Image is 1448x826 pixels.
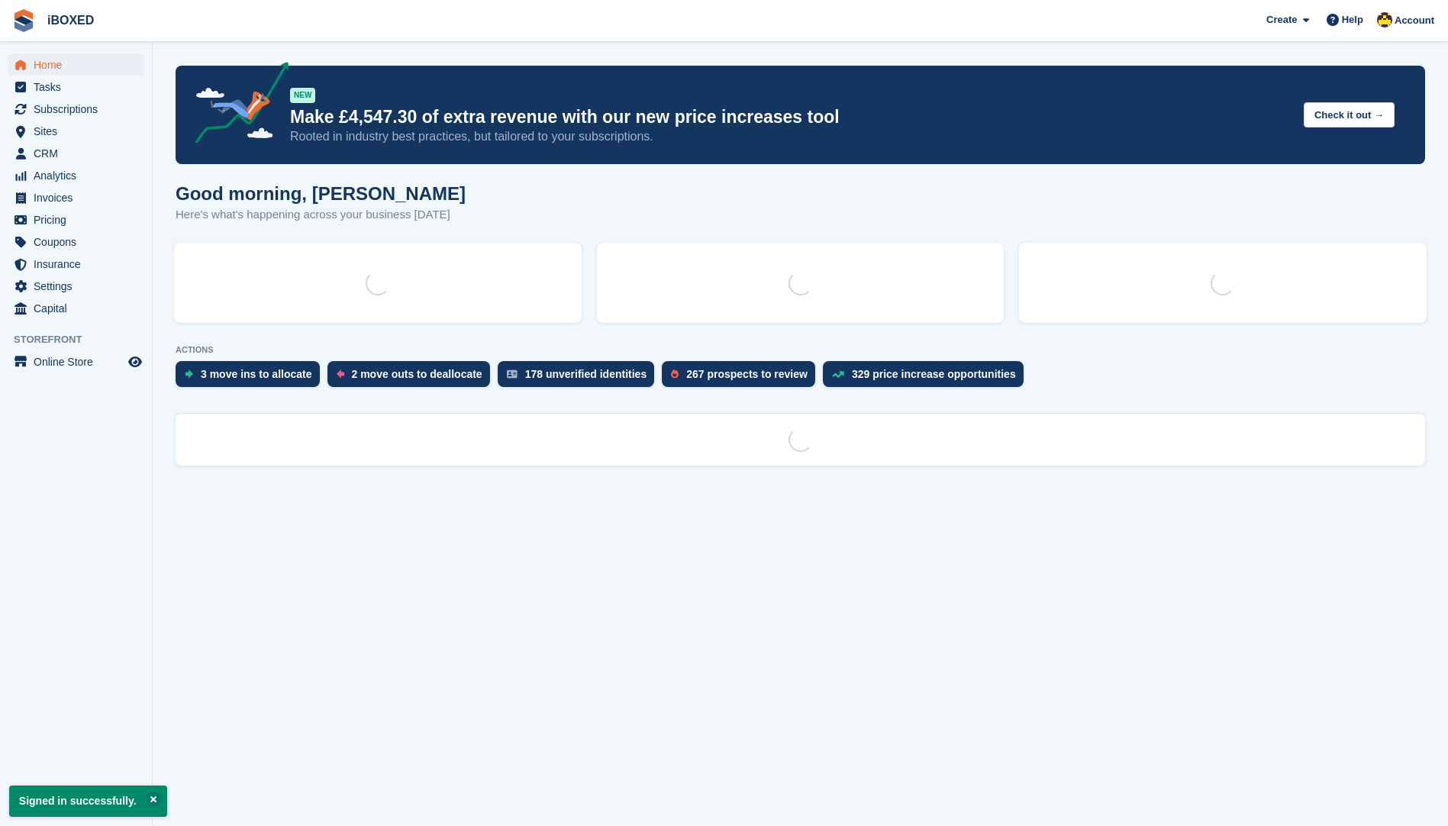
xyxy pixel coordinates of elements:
span: Create [1266,12,1297,27]
a: Preview store [126,353,144,371]
p: Make £4,547.30 of extra revenue with our new price increases tool [290,106,1292,128]
span: Capital [34,298,125,319]
p: Here's what's happening across your business [DATE] [176,206,466,224]
a: menu [8,121,144,142]
a: 267 prospects to review [662,361,823,395]
a: iBOXED [41,8,100,33]
span: Settings [34,276,125,297]
a: menu [8,187,144,208]
a: menu [8,298,144,319]
div: 2 move outs to deallocate [352,368,482,380]
p: Rooted in industry best practices, but tailored to your subscriptions. [290,128,1292,145]
a: menu [8,209,144,231]
img: prospect-51fa495bee0391a8d652442698ab0144808aea92771e9ea1ae160a38d050c398.svg [671,369,679,379]
p: Signed in successfully. [9,786,167,817]
img: price_increase_opportunities-93ffe204e8149a01c8c9dc8f82e8f89637d9d84a8eef4429ea346261dce0b2c0.svg [832,371,844,378]
a: menu [8,276,144,297]
a: menu [8,231,144,253]
span: Analytics [34,165,125,186]
img: move_outs_to_deallocate_icon-f764333ba52eb49d3ac5e1228854f67142a1ed5810a6f6cc68b1a99e826820c5.svg [337,369,344,379]
span: CRM [34,143,125,164]
a: menu [8,165,144,186]
span: Invoices [34,187,125,208]
span: Online Store [34,351,125,373]
div: 267 prospects to review [686,368,808,380]
div: 178 unverified identities [525,368,647,380]
img: stora-icon-8386f47178a22dfd0bd8f6a31ec36ba5ce8667c1dd55bd0f319d3a0aa187defe.svg [12,9,35,32]
img: Katie Brown [1377,12,1392,27]
a: 3 move ins to allocate [176,361,327,395]
p: ACTIONS [176,345,1425,355]
span: Sites [34,121,125,142]
a: menu [8,76,144,98]
img: verify_identity-adf6edd0f0f0b5bbfe63781bf79b02c33cf7c696d77639b501bdc392416b5a36.svg [507,369,518,379]
a: 2 move outs to deallocate [327,361,498,395]
span: Account [1395,13,1434,28]
span: Tasks [34,76,125,98]
a: 329 price increase opportunities [823,361,1031,395]
img: price-adjustments-announcement-icon-8257ccfd72463d97f412b2fc003d46551f7dbcb40ab6d574587a9cd5c0d94... [182,62,289,149]
span: Pricing [34,209,125,231]
h1: Good morning, [PERSON_NAME] [176,183,466,204]
a: menu [8,253,144,275]
button: Check it out → [1304,102,1395,127]
div: 329 price increase opportunities [852,368,1016,380]
span: Coupons [34,231,125,253]
a: 178 unverified identities [498,361,663,395]
span: Insurance [34,253,125,275]
span: Subscriptions [34,98,125,120]
span: Storefront [14,332,152,347]
img: move_ins_to_allocate_icon-fdf77a2bb77ea45bf5b3d319d69a93e2d87916cf1d5bf7949dd705db3b84f3ca.svg [185,369,193,379]
span: Help [1342,12,1363,27]
div: NEW [290,88,315,103]
a: menu [8,54,144,76]
div: 3 move ins to allocate [201,368,312,380]
span: Home [34,54,125,76]
a: menu [8,351,144,373]
a: menu [8,98,144,120]
a: menu [8,143,144,164]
